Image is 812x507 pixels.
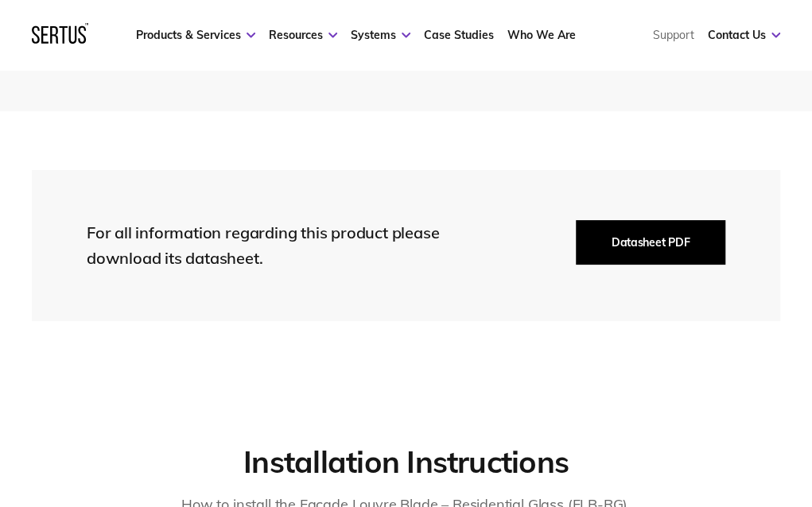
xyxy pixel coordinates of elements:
[653,28,694,42] a: Support
[507,28,576,42] a: Who We Are
[576,220,725,265] button: Datasheet PDF
[136,28,255,42] a: Products & Services
[269,28,337,42] a: Resources
[424,28,494,42] a: Case Studies
[87,220,468,271] div: For all information regarding this product please download its datasheet.
[708,28,780,42] a: Contact Us
[351,28,410,42] a: Systems
[32,443,780,482] h2: Installation Instructions
[526,323,812,507] iframe: Chat Widget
